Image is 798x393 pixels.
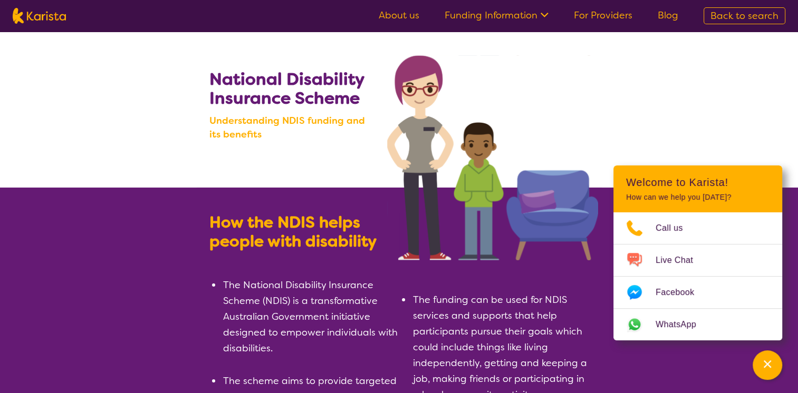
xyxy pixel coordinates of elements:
span: WhatsApp [656,317,709,332]
a: Blog [658,9,678,22]
p: How can we help you [DATE]? [626,193,770,202]
b: How the NDIS helps people with disability [209,212,377,252]
b: National Disability Insurance Scheme [209,68,364,109]
a: Web link opens in a new tab. [613,309,782,340]
a: About us [379,9,419,22]
ul: Choose channel [613,212,782,340]
li: The National Disability Insurance Scheme (NDIS) is a transformative Australian Government initiat... [222,277,399,356]
a: Funding Information [445,9,549,22]
button: Channel Menu [753,350,782,380]
span: Call us [656,220,696,236]
span: Live Chat [656,252,706,268]
a: For Providers [574,9,632,22]
h2: Welcome to Karista! [626,176,770,189]
img: Search NDIS services with Karista [387,55,598,260]
a: Back to search [704,7,785,24]
b: Understanding NDIS funding and its benefits [209,114,378,141]
span: Back to search [710,9,778,22]
div: Channel Menu [613,165,782,340]
img: Karista logo [13,8,66,24]
span: Facebook [656,284,707,300]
